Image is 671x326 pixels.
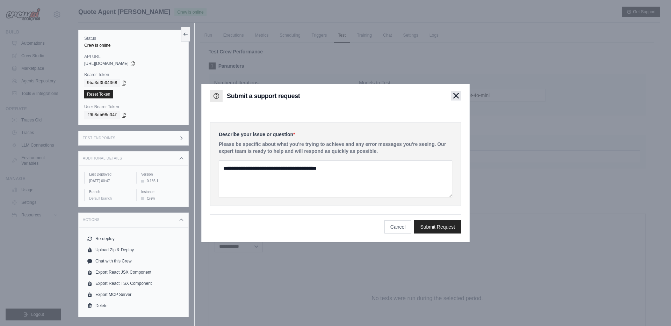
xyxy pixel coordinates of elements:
[384,220,412,234] button: Cancel
[84,36,183,41] label: Status
[89,172,131,177] label: Last Deployed
[141,196,183,201] div: Crew
[84,255,183,267] a: Chat with this Crew
[141,178,183,184] div: 0.186.1
[141,189,183,194] label: Instance
[84,267,183,278] a: Export React JSX Component
[84,289,183,300] a: Export MCP Server
[84,72,183,77] label: Bearer Token
[89,189,131,194] label: Branch
[84,111,120,119] code: f9b8db08c34f
[141,172,183,177] label: Version
[219,131,452,138] label: Describe your issue or question
[84,79,120,87] code: 9ba3d3b04368
[84,278,183,289] a: Export React TSX Component
[414,220,461,234] button: Submit Request
[84,90,113,98] a: Reset Token
[84,233,183,244] button: Re-deploy
[84,61,129,66] span: [URL][DOMAIN_NAME]
[84,43,183,48] div: Crew is online
[227,91,300,101] h3: Submit a support request
[84,300,183,311] a: Delete
[89,197,112,200] span: Default branch
[636,292,671,326] iframe: Chat Widget
[219,141,452,155] p: Please be specific about what you're trying to achieve and any error messages you're seeing. Our ...
[84,244,183,255] button: Upload Zip & Deploy
[84,54,183,59] label: API URL
[83,218,100,222] h3: Actions
[89,179,110,183] time: September 25, 2025 at 00:47 PDT
[84,104,183,110] label: User Bearer Token
[83,156,122,161] h3: Additional Details
[83,136,116,140] h3: Test Endpoints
